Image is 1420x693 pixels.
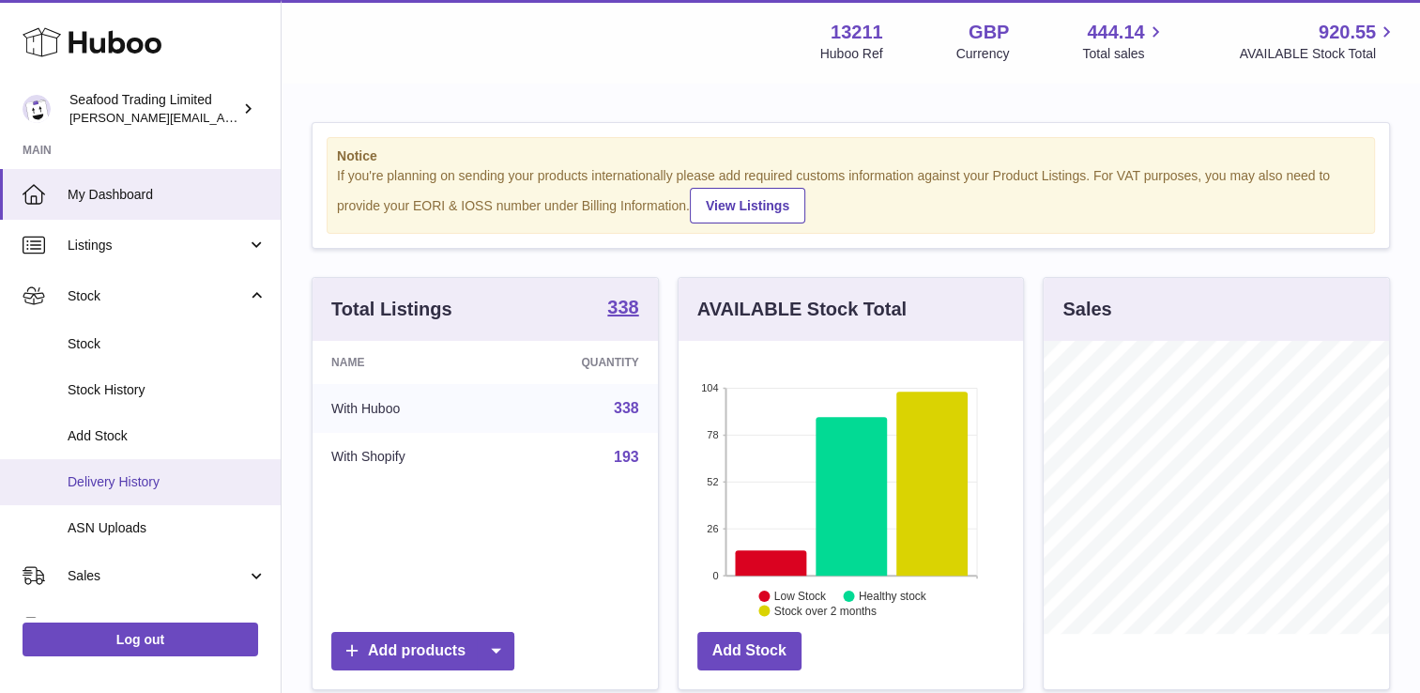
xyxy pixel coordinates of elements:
[337,167,1365,223] div: If you're planning on sending your products internationally please add required customs informati...
[614,400,639,416] a: 338
[1062,297,1111,322] h3: Sales
[1082,20,1166,63] a: 444.14 Total sales
[68,567,247,585] span: Sales
[331,632,514,670] a: Add products
[831,20,883,45] strong: 13211
[820,45,883,63] div: Huboo Ref
[697,297,907,322] h3: AVAILABLE Stock Total
[68,427,267,445] span: Add Stock
[697,632,802,670] a: Add Stock
[607,298,638,316] strong: 338
[969,20,1009,45] strong: GBP
[774,605,877,618] text: Stock over 2 months
[712,570,718,581] text: 0
[69,91,238,127] div: Seafood Trading Limited
[859,590,927,603] text: Healthy stock
[1082,45,1166,63] span: Total sales
[690,188,805,223] a: View Listings
[68,186,267,204] span: My Dashboard
[68,335,267,353] span: Stock
[707,429,718,440] text: 78
[23,623,258,656] a: Log out
[498,341,657,384] th: Quantity
[614,449,639,465] a: 193
[68,519,267,537] span: ASN Uploads
[1239,20,1397,63] a: 920.55 AVAILABLE Stock Total
[68,237,247,254] span: Listings
[313,433,498,482] td: With Shopify
[1087,20,1144,45] span: 444.14
[701,382,718,393] text: 104
[69,110,376,125] span: [PERSON_NAME][EMAIL_ADDRESS][DOMAIN_NAME]
[313,384,498,433] td: With Huboo
[1319,20,1376,45] span: 920.55
[956,45,1010,63] div: Currency
[313,341,498,384] th: Name
[707,523,718,534] text: 26
[68,381,267,399] span: Stock History
[331,297,452,322] h3: Total Listings
[68,287,247,305] span: Stock
[68,473,267,491] span: Delivery History
[337,147,1365,165] strong: Notice
[23,95,51,123] img: nathaniellynch@rickstein.com
[607,298,638,320] a: 338
[707,476,718,487] text: 52
[1239,45,1397,63] span: AVAILABLE Stock Total
[774,590,827,603] text: Low Stock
